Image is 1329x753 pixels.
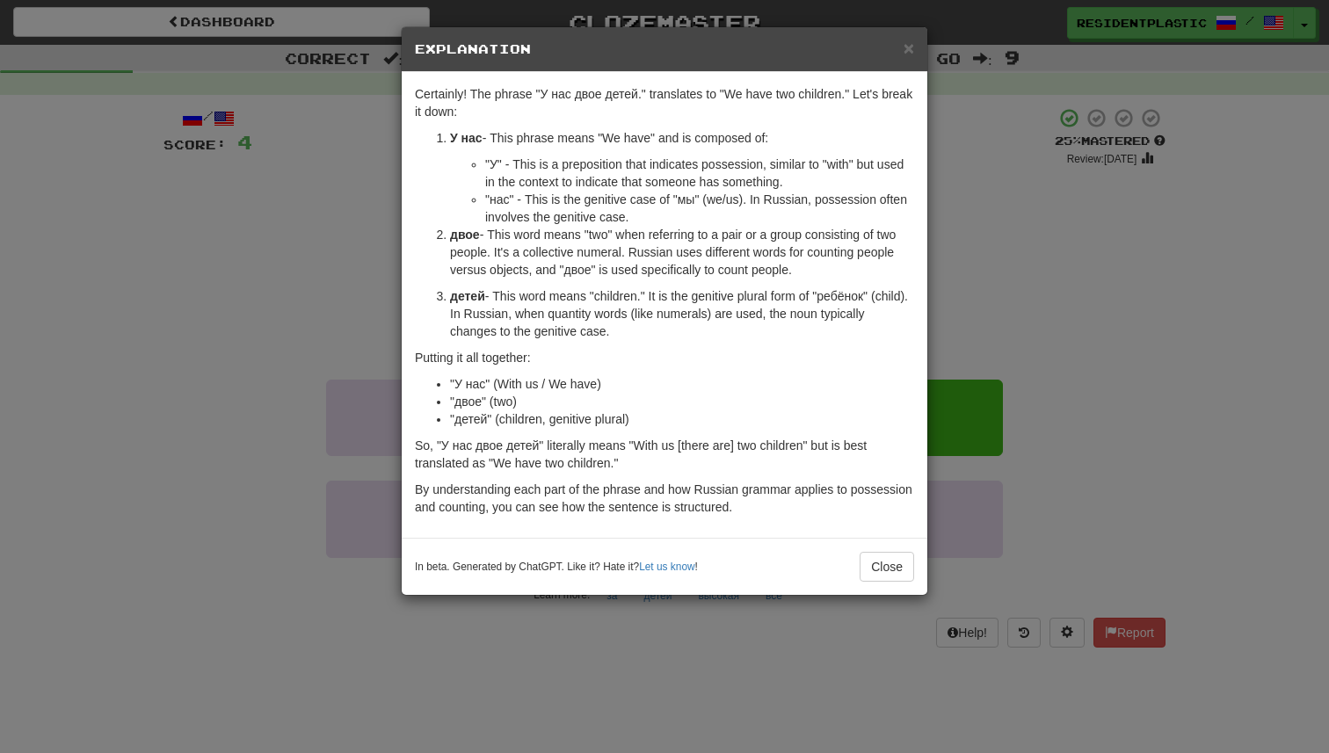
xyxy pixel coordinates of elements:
[450,287,914,340] p: - This word means "children." It is the genitive plural form of "ребёнок" (child). In Russian, wh...
[415,560,698,575] small: In beta. Generated by ChatGPT. Like it? Hate it? !
[860,552,914,582] button: Close
[904,38,914,58] span: ×
[485,156,914,191] li: "У" - This is a preposition that indicates possession, similar to "with" but used in the context ...
[415,40,914,58] h5: Explanation
[904,39,914,57] button: Close
[450,393,914,410] li: "двое" (two)
[639,561,694,573] a: Let us know
[450,375,914,393] li: "У нас" (With us / We have)
[450,228,480,242] strong: двое
[450,131,483,145] strong: У нас
[485,191,914,226] li: "нас" - This is the genitive case of "мы" (we/us). In Russian, possession often involves the geni...
[415,349,914,366] p: Putting it all together:
[450,289,485,303] strong: детей
[450,129,914,147] p: - This phrase means "We have" and is composed of:
[450,410,914,428] li: "детей" (children, genitive plural)
[415,437,914,472] p: So, "У нас двое детей" literally means "With us [there are] two children" but is best translated ...
[450,226,914,279] p: - This word means "two" when referring to a pair or a group consisting of two people. It's a coll...
[415,85,914,120] p: Certainly! The phrase "У нас двое детей." translates to "We have two children." Let's break it down:
[415,481,914,516] p: By understanding each part of the phrase and how Russian grammar applies to possession and counti...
